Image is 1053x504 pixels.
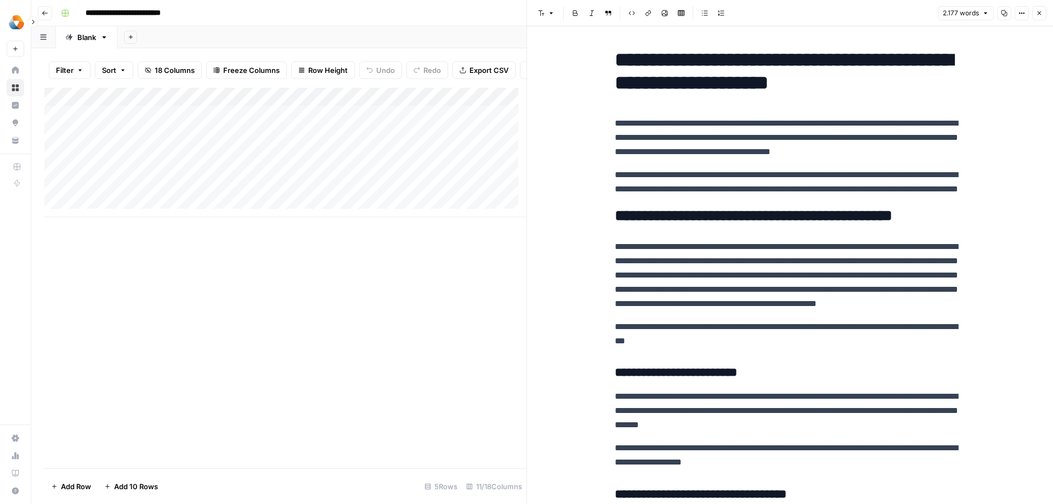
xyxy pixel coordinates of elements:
button: Add Row [44,478,98,495]
span: Sort [102,65,116,76]
img: Milengo Logo [7,13,26,32]
span: Row Height [308,65,348,76]
span: Export CSV [469,65,508,76]
button: 18 Columns [138,61,202,79]
button: Help + Support [7,482,24,500]
button: 2.177 words [938,6,994,20]
a: Insights [7,97,24,114]
button: Export CSV [452,61,516,79]
span: Add 10 Rows [114,481,158,492]
div: 5 Rows [420,478,462,495]
button: Sort [95,61,133,79]
span: Filter [56,65,73,76]
a: Settings [7,429,24,447]
a: Browse [7,79,24,97]
a: Blank [56,26,117,48]
span: Add Row [61,481,91,492]
a: Home [7,61,24,79]
button: Workspace: Milengo [7,9,24,36]
a: Opportunities [7,114,24,132]
button: Freeze Columns [206,61,287,79]
span: 2.177 words [943,8,979,18]
span: Redo [423,65,441,76]
a: Usage [7,447,24,465]
button: Undo [359,61,402,79]
button: Row Height [291,61,355,79]
button: Filter [49,61,90,79]
span: 18 Columns [155,65,195,76]
div: 11/18 Columns [462,478,526,495]
span: Freeze Columns [223,65,280,76]
span: Undo [376,65,395,76]
button: Add 10 Rows [98,478,165,495]
a: Your Data [7,132,24,149]
a: Learning Hub [7,465,24,482]
div: Blank [77,32,96,43]
button: Redo [406,61,448,79]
